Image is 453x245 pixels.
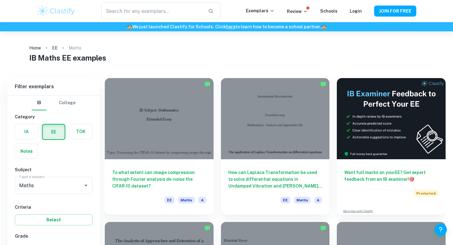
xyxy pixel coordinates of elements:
h1: IB Maths EE examples [29,52,424,63]
h6: How can Laplace Transformation be used to solve differential equations in Undamped Vibration and ... [228,169,322,189]
h6: Category [15,113,92,120]
span: 🏫 [321,24,326,29]
img: Marked [320,225,326,231]
img: Marked [204,225,210,231]
img: Marked [320,81,326,87]
button: EE [43,124,65,139]
p: Exemplars [246,7,275,14]
a: Want full marks on yourEE? Get expert feedback from an IB examiner!PromotedAdvertise with Clastify [337,78,446,215]
button: TOK [69,124,92,139]
p: Review [287,8,308,15]
button: Help and Feedback [435,223,447,236]
a: To what extent can image compression through Fourier analysis de-noise the CIFAR-10 dataset?EEMathsA [105,78,214,215]
img: Marked [204,81,210,87]
button: Select [15,214,92,225]
span: Maths [178,197,195,204]
button: Notes [15,144,38,159]
span: EE [280,197,290,204]
h6: We just launched Clastify for Schools. Click to learn how to become a school partner. [1,23,452,30]
h6: Criteria [15,204,92,211]
button: JOIN FOR FREE [374,6,416,17]
a: How can Laplace Transformation be used to solve differential equations in Undamped Vibration and ... [221,78,330,215]
div: Filter type choice [32,96,75,110]
span: A [314,197,322,204]
a: EE [52,44,58,52]
input: Search for any exemplars... [101,2,203,20]
img: Clastify logo [37,5,76,17]
h6: Subject [15,166,92,173]
span: EE [165,197,174,204]
p: Maths [69,45,81,51]
label: Type a subject [19,174,45,179]
a: Advertise with Clastify [343,209,373,213]
span: 🎯 [409,177,414,182]
a: here [226,24,235,29]
h6: Filter exemplars [7,78,100,95]
span: 🏫 [127,24,132,29]
a: Schools [320,9,337,14]
span: Promoted [414,190,438,197]
span: Maths [294,197,311,204]
h6: Want full marks on your EE ? Get expert feedback from an IB examiner! [344,169,438,183]
button: IA [15,124,38,139]
a: Home [29,44,41,52]
h6: To what extent can image compression through Fourier analysis de-noise the CIFAR-10 dataset? [112,169,206,189]
a: Login [350,9,362,14]
span: A [198,197,206,204]
button: College [59,96,75,110]
button: IB [32,96,47,110]
img: Thumbnail [337,78,446,159]
button: Open [82,181,90,190]
h6: Grade [15,233,92,239]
